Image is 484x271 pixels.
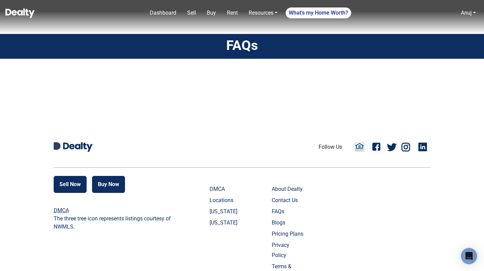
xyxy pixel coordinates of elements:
[272,240,305,260] a: Privacy Policy
[54,142,60,150] img: Dealty D
[461,10,472,16] a: Anuj
[5,37,479,54] h1: FAQs
[210,195,243,205] a: Locations
[272,229,305,239] a: Pricing Plans
[210,184,243,194] a: DMCA
[272,184,305,194] a: About Dealty
[272,195,305,205] a: Contact Us
[54,215,175,231] p: The three tree icon represents listings courtesy of NWMLS.
[400,140,414,154] a: Instagram
[246,6,280,20] a: Resources
[224,6,240,20] a: Rent
[210,218,243,228] a: [US_STATE]
[54,207,69,214] a: DMCA
[417,140,431,154] a: Linkedin
[54,176,87,193] button: Sell Now
[461,248,477,264] div: Open Intercom Messenger
[370,140,383,154] a: Facebook
[286,7,351,18] a: What's my Home Worth?
[353,142,366,152] a: Email
[272,206,305,217] a: FAQs
[210,206,243,217] a: [US_STATE]
[184,6,199,20] a: Sell
[92,176,125,193] button: Buy Now
[272,218,305,228] a: Blogs
[458,6,479,20] a: Anuj
[147,6,179,20] a: Dashboard
[387,140,397,154] a: Twitter
[319,143,342,151] li: Follow Us
[204,6,219,20] a: Buy
[5,8,35,18] img: Dealty - Buy, Sell & Rent Homes
[63,142,92,152] img: Dealty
